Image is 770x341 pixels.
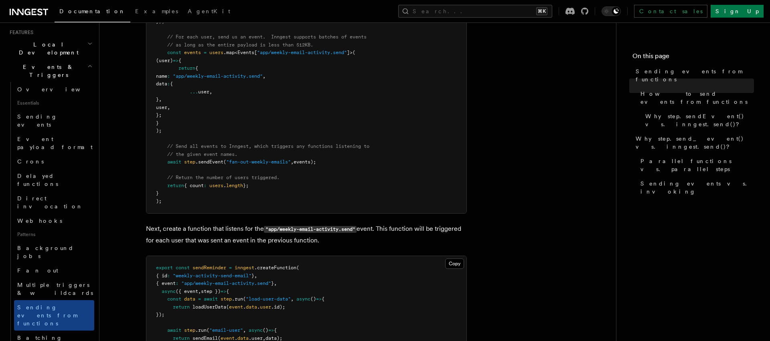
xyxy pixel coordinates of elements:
[207,327,209,333] span: (
[235,50,237,55] span: <
[156,112,162,118] span: };
[156,81,167,87] span: data
[296,296,310,302] span: async
[218,335,221,341] span: (
[17,158,44,165] span: Crons
[243,296,246,302] span: (
[265,335,282,341] span: data);
[14,278,94,300] a: Multiple triggers & wildcards
[184,327,195,333] span: step
[17,245,74,259] span: Background jobs
[156,190,159,196] span: }
[637,176,754,199] a: Sending events vs. invoking
[602,6,621,16] button: Toggle dark mode
[167,296,181,302] span: const
[637,87,754,109] a: How to send events from functions
[632,131,754,154] a: Why step.send_event() vs. inngest.send()?
[223,50,235,55] span: .map
[251,273,254,278] span: }
[192,335,218,341] span: sendEmail
[181,280,271,286] span: "app/weekly-email-activity.send"
[310,296,316,302] span: ()
[237,335,249,341] span: data
[170,81,173,87] span: {
[183,2,235,22] a: AgentKit
[156,280,176,286] span: { event
[156,105,167,110] span: user
[17,136,93,150] span: Event payload format
[156,58,173,63] span: (user)
[642,109,754,131] a: Why step.sendEvent() vs. inngest.send()?
[184,50,201,55] span: events
[162,289,176,294] span: async
[176,265,190,270] span: const
[6,40,87,56] span: Local Development
[226,289,229,294] span: {
[254,50,257,55] span: [
[167,105,170,110] span: ,
[14,97,94,109] span: Essentials
[135,8,178,14] span: Examples
[173,73,263,79] span: "app/weekly-email-activity.send"
[6,29,33,36] span: Features
[17,267,58,274] span: Fan out
[198,296,201,302] span: =
[274,327,277,333] span: {
[254,265,296,270] span: .createFunction
[156,265,173,270] span: export
[173,304,190,310] span: return
[636,135,754,151] span: Why step.send_event() vs. inngest.send()?
[257,304,260,310] span: .
[156,120,159,126] span: }
[192,304,226,310] span: loadUserData
[167,34,367,40] span: // For each user, send us an event. Inngest supports batches of events
[167,73,170,79] span: :
[246,304,257,310] span: data
[173,273,251,278] span: "weekly-activity-send-email"
[257,50,347,55] span: "app/weekly-email-activity.send"
[632,51,754,64] h4: On this page
[195,327,207,333] span: .run
[130,2,183,22] a: Examples
[221,335,235,341] span: event
[209,89,212,95] span: ,
[192,265,226,270] span: sendReminder
[226,159,291,165] span: "fan-out-weekly-emails"
[235,265,254,270] span: inngest
[167,50,181,55] span: const
[6,63,87,79] span: Events & Triggers
[294,159,316,165] span: events);
[209,50,223,55] span: users
[184,159,195,165] span: step
[229,304,243,310] span: event
[17,173,58,187] span: Delayed functions
[268,327,274,333] span: =>
[14,228,94,241] span: Patterns
[249,327,263,333] span: async
[159,97,162,102] span: ,
[296,265,299,270] span: (
[6,37,94,60] button: Local Development
[17,282,93,296] span: Multiple triggers & wildcards
[271,280,274,286] span: }
[223,183,226,188] span: .
[17,86,100,93] span: Overview
[204,50,207,55] span: =
[167,159,181,165] span: await
[14,82,94,97] a: Overview
[178,65,195,71] span: return
[637,154,754,176] a: Parallel functions vs. parallel steps
[59,8,126,14] span: Documentation
[223,159,226,165] span: (
[14,191,94,214] a: Direct invocation
[167,81,170,87] span: :
[221,296,232,302] span: step
[173,58,178,63] span: =>
[176,289,198,294] span: ({ event
[190,89,198,95] span: ...
[204,296,218,302] span: await
[243,304,246,310] span: .
[263,335,265,341] span: ,
[167,273,170,278] span: :
[167,151,237,157] span: // the given event names.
